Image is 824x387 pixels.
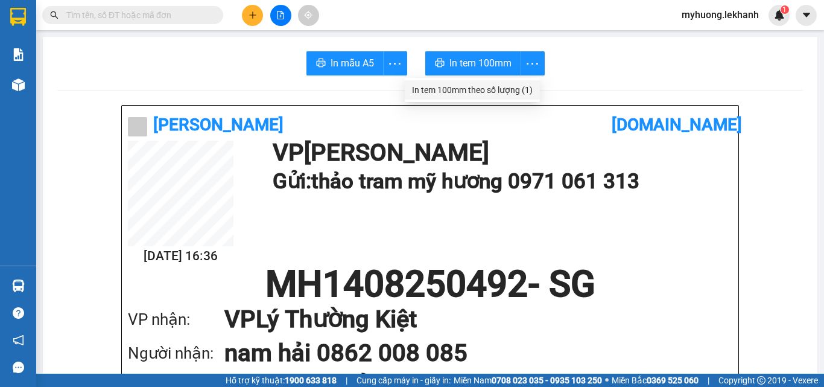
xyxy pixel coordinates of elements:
img: logo-vxr [10,8,26,26]
h1: MH1408250492 - SG [128,266,732,302]
span: more [521,56,544,71]
h1: Gửi: thảo tram mỹ hương 0971 061 313 [273,165,726,198]
span: Miền Bắc [612,374,699,387]
span: more [384,56,407,71]
span: Hỗ trợ kỹ thuật: [226,374,337,387]
span: 1 [782,5,787,14]
div: Người nhận: [128,341,224,366]
strong: 0369 525 060 [647,376,699,385]
div: VP nhận: [128,307,224,332]
h1: VP [PERSON_NAME] [273,141,726,165]
button: more [521,51,545,75]
h1: nam hải 0862 008 085 [224,336,708,370]
button: file-add [270,5,291,26]
span: copyright [757,376,765,385]
span: In mẫu A5 [331,56,374,71]
img: solution-icon [12,48,25,61]
img: warehouse-icon [12,280,25,292]
span: printer [316,58,326,69]
h2: [DATE] 16:36 [128,246,233,266]
button: aim [298,5,319,26]
button: plus [242,5,263,26]
img: icon-new-feature [774,10,785,21]
strong: 1900 633 818 [285,376,337,385]
span: printer [435,58,445,69]
span: Cung cấp máy in - giấy in: [357,374,451,387]
button: caret-down [796,5,817,26]
span: search [50,11,59,19]
span: ⚪️ [605,378,609,383]
button: printerIn tem 100mm [425,51,521,75]
span: aim [304,11,312,19]
span: myhuong.lekhanh [672,7,769,22]
b: [DOMAIN_NAME] [612,115,742,135]
img: warehouse-icon [12,78,25,91]
span: caret-down [801,10,812,21]
sup: 1 [781,5,789,14]
span: plus [249,11,257,19]
span: message [13,362,24,373]
button: more [383,51,407,75]
strong: 0708 023 035 - 0935 103 250 [492,376,602,385]
span: In tem 100mm [449,56,512,71]
input: Tìm tên, số ĐT hoặc mã đơn [66,8,209,22]
span: question-circle [13,307,24,319]
button: printerIn mẫu A5 [306,51,384,75]
span: | [346,374,347,387]
b: [PERSON_NAME] [153,115,284,135]
span: notification [13,334,24,346]
span: Miền Nam [454,374,602,387]
h1: VP Lý Thường Kiệt [224,302,708,336]
span: file-add [276,11,285,19]
div: In tem 100mm theo số lượng (1) [412,83,533,97]
span: | [708,374,709,387]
